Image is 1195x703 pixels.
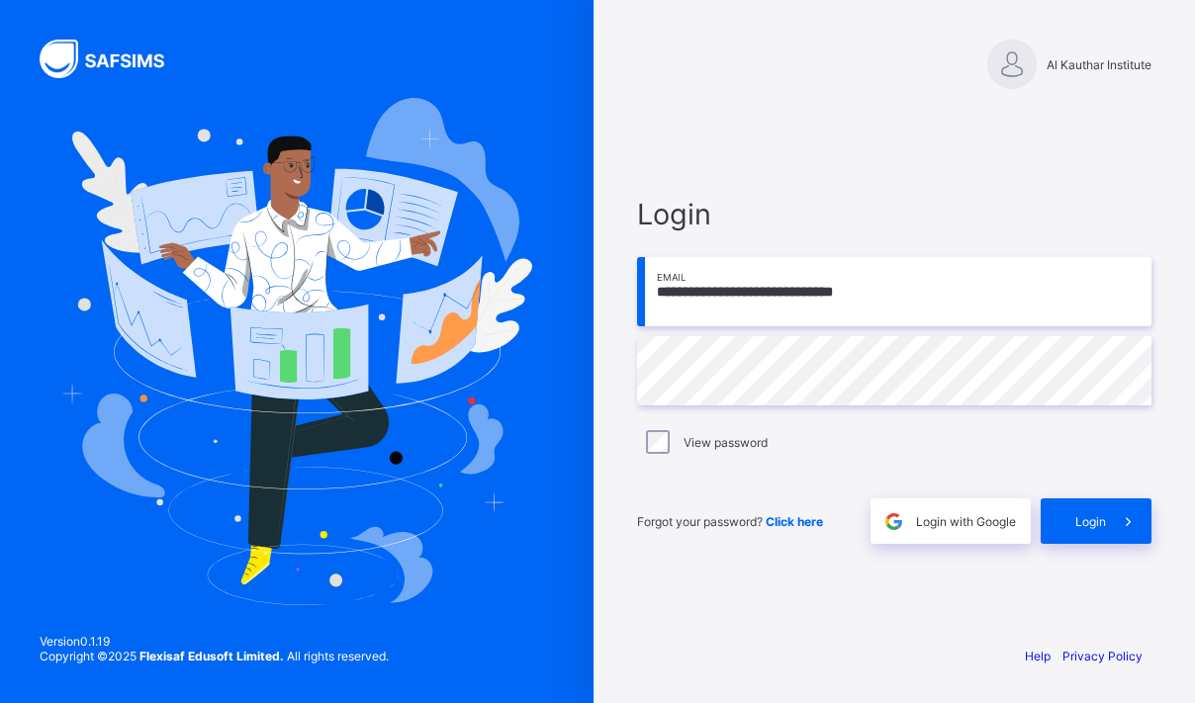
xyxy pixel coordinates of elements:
span: Login with Google [916,514,1016,529]
span: Forgot your password? [637,514,823,529]
img: google.396cfc9801f0270233282035f929180a.svg [882,510,905,533]
img: Hero Image [61,98,532,604]
span: Version 0.1.19 [40,634,389,649]
a: Click here [766,514,823,529]
span: Copyright © 2025 All rights reserved. [40,649,389,663]
label: View password [684,435,768,450]
span: Login [637,197,1151,231]
a: Help [1025,649,1051,663]
img: SAFSIMS Logo [40,40,188,78]
strong: Flexisaf Edusoft Limited. [139,649,284,663]
a: Privacy Policy [1062,649,1143,663]
span: Login [1075,514,1106,529]
span: Al Kauthar Institute [1047,57,1151,72]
